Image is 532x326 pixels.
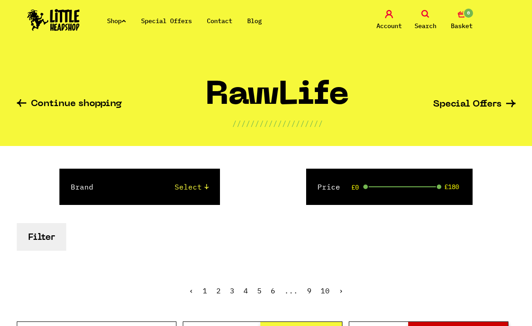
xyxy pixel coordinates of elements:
label: Brand [71,181,93,192]
a: Continue shopping [17,99,122,110]
span: Account [376,20,402,31]
button: Filter [17,223,66,251]
li: « Previous [189,287,194,294]
span: 1 [203,286,207,295]
a: Shop [107,17,126,25]
span: ... [284,286,298,295]
p: //////////////////// [232,118,323,129]
a: 3 [230,286,234,295]
a: 10 [321,286,330,295]
span: Search [415,20,436,31]
a: 9 [307,286,312,295]
a: 2 [216,286,221,295]
a: 6 [271,286,275,295]
a: Search [410,10,441,31]
span: £180 [444,183,459,190]
a: Blog [247,17,262,25]
span: £0 [351,184,359,191]
a: Special Offers [433,100,516,109]
a: Special Offers [141,17,192,25]
a: Contact [207,17,232,25]
span: 0 [463,8,474,19]
img: Little Head Shop Logo [27,9,80,31]
a: 5 [257,286,262,295]
label: Price [317,181,340,192]
h1: RawLife [205,80,349,118]
a: 4 [244,286,248,295]
a: Next » [339,286,343,295]
span: ‹ [189,286,194,295]
a: 0 Basket [446,10,478,31]
span: Basket [451,20,473,31]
